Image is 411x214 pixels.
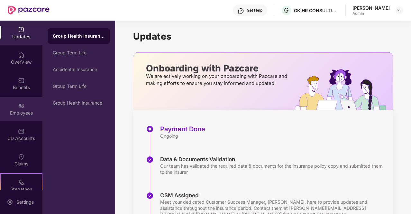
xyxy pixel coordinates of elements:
div: Group Term Life [53,84,105,89]
img: svg+xml;base64,PHN2ZyBpZD0iSGVscC0zMngzMiIgeG1sbnM9Imh0dHA6Ly93d3cudzMub3JnLzIwMDAvc3ZnIiB3aWR0aD... [238,8,244,14]
img: svg+xml;base64,PHN2ZyBpZD0iRHJvcGRvd24tMzJ4MzIiIHhtbG5zPSJodHRwOi8vd3d3LnczLm9yZy8yMDAwL3N2ZyIgd2... [397,8,402,13]
span: G [284,6,289,14]
img: svg+xml;base64,PHN2ZyBpZD0iSG9tZSIgeG1sbnM9Imh0dHA6Ly93d3cudzMub3JnLzIwMDAvc3ZnIiB3aWR0aD0iMjAiIG... [18,52,24,58]
img: svg+xml;base64,PHN2ZyBpZD0iU3RlcC1BY3RpdmUtMzJ4MzIiIHhtbG5zPSJodHRwOi8vd3d3LnczLm9yZy8yMDAwL3N2Zy... [146,125,154,133]
img: svg+xml;base64,PHN2ZyBpZD0iQ0RfQWNjb3VudHMiIGRhdGEtbmFtZT0iQ0QgQWNjb3VudHMiIHhtbG5zPSJodHRwOi8vd3... [18,128,24,135]
div: Data & Documents Validation [160,156,387,163]
div: Stepathon [1,186,42,192]
div: Payment Done [160,125,205,133]
div: Get Help [247,8,262,13]
img: svg+xml;base64,PHN2ZyBpZD0iQ2xhaW0iIHhtbG5zPSJodHRwOi8vd3d3LnczLm9yZy8yMDAwL3N2ZyIgd2lkdGg9IjIwIi... [18,154,24,160]
img: New Pazcare Logo [8,6,50,14]
img: svg+xml;base64,PHN2ZyBpZD0iQmVuZWZpdHMiIHhtbG5zPSJodHRwOi8vd3d3LnczLm9yZy8yMDAwL3N2ZyIgd2lkdGg9Ij... [18,77,24,84]
img: svg+xml;base64,PHN2ZyBpZD0iU3RlcC1Eb25lLTMyeDMyIiB4bWxucz0iaHR0cDovL3d3dy53My5vcmcvMjAwMC9zdmciIH... [146,156,154,163]
p: We are actively working on your onboarding with Pazcare and making efforts to ensure you stay inf... [146,73,289,87]
div: Accidental Insurance [53,67,105,72]
img: svg+xml;base64,PHN2ZyBpZD0iU2V0dGluZy0yMHgyMCIgeG1sbnM9Imh0dHA6Ly93d3cudzMub3JnLzIwMDAvc3ZnIiB3aW... [7,199,13,205]
div: Group Health Insurance [53,100,105,106]
h1: Updates [133,31,393,42]
div: Our team has validated the required data & documents for the insurance policy copy and submitted ... [160,163,387,175]
img: svg+xml;base64,PHN2ZyBpZD0iVXBkYXRlZCIgeG1sbnM9Imh0dHA6Ly93d3cudzMub3JnLzIwMDAvc3ZnIiB3aWR0aD0iMj... [18,26,24,33]
div: Settings [14,199,36,205]
div: Group Term Life [53,50,105,55]
div: Ongoing [160,133,205,139]
div: CSM Assigned [160,192,387,199]
div: Admin [352,11,390,16]
p: Onboarding with Pazcare [146,65,289,71]
img: svg+xml;base64,PHN2ZyBpZD0iU3RlcC1Eb25lLTMyeDMyIiB4bWxucz0iaHR0cDovL3d3dy53My5vcmcvMjAwMC9zdmciIH... [146,192,154,200]
div: GK HR CONSULTING INDIA PRIVATE LIMITED [294,7,339,14]
img: svg+xml;base64,PHN2ZyB4bWxucz0iaHR0cDovL3d3dy53My5vcmcvMjAwMC9zdmciIHdpZHRoPSIyMSIgaGVpZ2h0PSIyMC... [18,179,24,185]
div: Group Health Insurance [53,33,105,39]
img: hrOnboarding [295,69,393,110]
img: svg+xml;base64,PHN2ZyBpZD0iRW1wbG95ZWVzIiB4bWxucz0iaHR0cDovL3d3dy53My5vcmcvMjAwMC9zdmciIHdpZHRoPS... [18,103,24,109]
div: [PERSON_NAME] [352,5,390,11]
